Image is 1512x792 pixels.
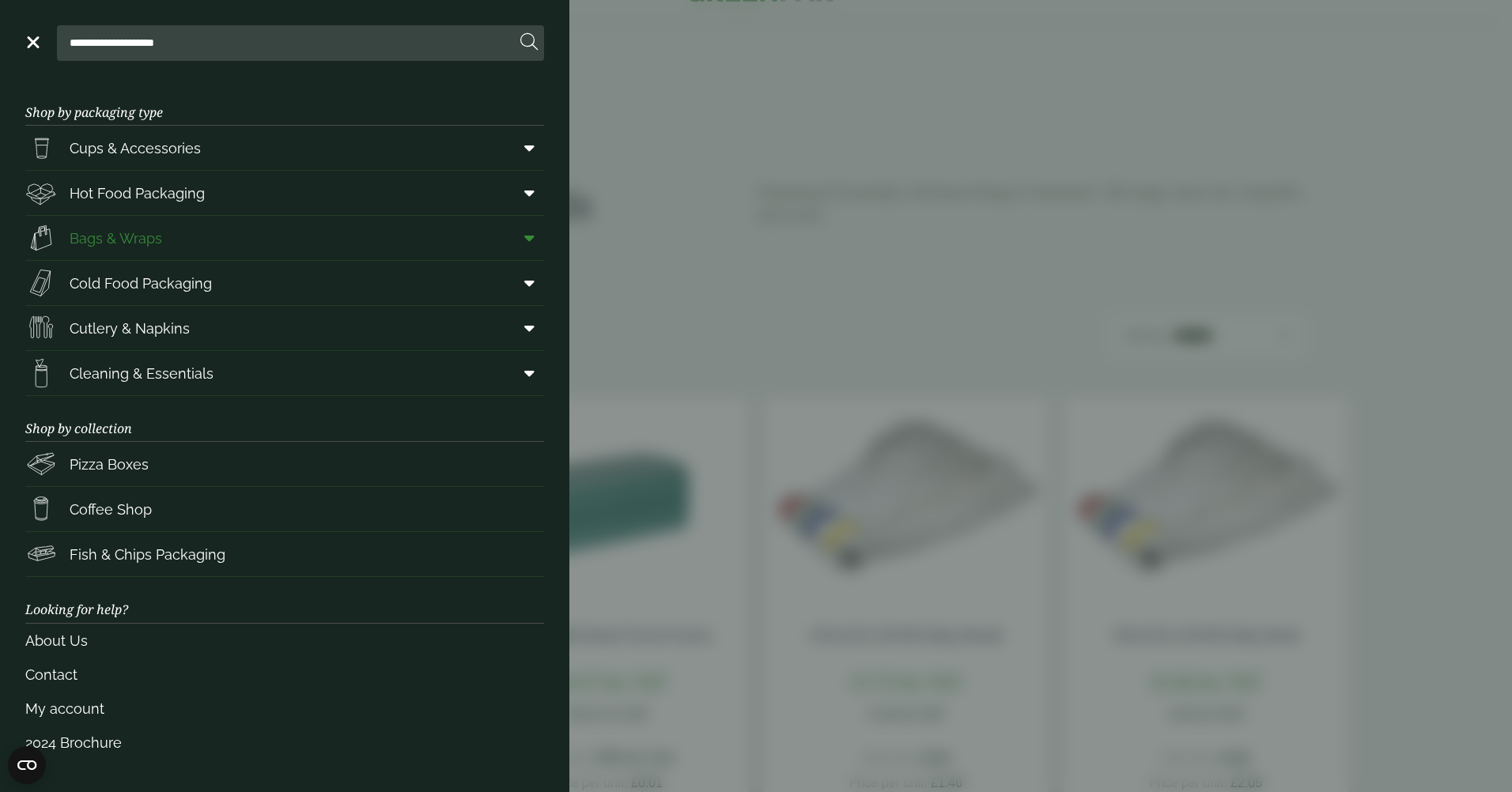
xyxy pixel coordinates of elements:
a: Hot Food Packaging [25,171,544,215]
span: Cold Food Packaging [70,273,212,294]
img: Pizza_boxes.svg [25,448,57,480]
a: 2024 Brochure [25,726,544,760]
a: About Us [25,624,544,658]
img: open-wipe.svg [25,357,57,389]
span: Fish & Chips Packaging [70,544,225,565]
a: Contact [25,658,544,692]
a: Pizza Boxes [25,442,544,486]
a: Bags & Wraps [25,216,544,260]
span: Cleaning & Essentials [70,363,214,384]
span: Coffee Shop [70,499,152,520]
span: Cutlery & Napkins [70,318,190,339]
button: Open CMP widget [8,746,46,784]
img: PintNhalf_cup.svg [25,132,57,164]
a: Cutlery & Napkins [25,306,544,350]
img: Sandwich_box.svg [25,267,57,299]
h3: Looking for help? [25,577,544,623]
img: Cutlery.svg [25,312,57,344]
a: Cleaning & Essentials [25,351,544,395]
a: Cold Food Packaging [25,261,544,305]
img: FishNchip_box.svg [25,538,57,570]
span: Cups & Accessories [70,138,201,159]
a: Fish & Chips Packaging [25,532,544,576]
a: Cups & Accessories [25,126,544,170]
a: Coffee Shop [25,487,544,531]
span: Hot Food Packaging [70,183,205,204]
a: My account [25,692,544,726]
img: HotDrink_paperCup.svg [25,493,57,525]
h3: Shop by packaging type [25,80,544,126]
span: Pizza Boxes [70,454,149,475]
span: Bags & Wraps [70,228,162,249]
img: Deli_box.svg [25,177,57,209]
img: Paper_carriers.svg [25,222,57,254]
h3: Shop by collection [25,396,544,442]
